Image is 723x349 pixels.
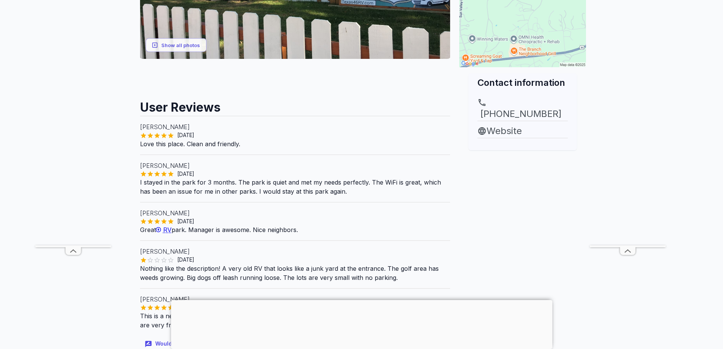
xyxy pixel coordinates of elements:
[459,150,586,245] iframe: Advertisement
[477,98,568,121] a: [PHONE_NUMBER]
[140,208,450,218] p: [PERSON_NAME]
[163,226,172,234] span: RV
[171,300,552,347] iframe: Advertisement
[140,264,450,282] p: Nothing like the description! A very old RV that looks like a junk yard at the entrance. The golf...
[156,226,172,234] a: RV
[140,295,450,304] p: [PERSON_NAME]
[174,218,197,225] span: [DATE]
[140,311,450,330] p: This is a new RV park, it’s surrounded by beautiful oak trees that gives lots of shade. The owner...
[35,17,111,245] iframe: Advertisement
[477,76,568,89] h2: Contact information
[477,124,568,138] a: Website
[140,225,450,234] p: Great park. Manager is awesome. Nice neighbors.
[140,59,450,93] iframe: Advertisement
[590,17,666,245] iframe: Advertisement
[140,122,450,131] p: [PERSON_NAME]
[174,131,197,139] span: [DATE]
[174,170,197,178] span: [DATE]
[140,178,450,196] p: I stayed in the park for 3 months. The park is quiet and met my needs perfectly. The WiFi is grea...
[140,93,450,116] h2: User Reviews
[146,38,206,52] button: Show all photos
[140,139,450,148] p: Love this place. Clean and friendly.
[140,161,450,170] p: [PERSON_NAME]
[174,256,197,264] span: [DATE]
[140,247,450,256] p: [PERSON_NAME]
